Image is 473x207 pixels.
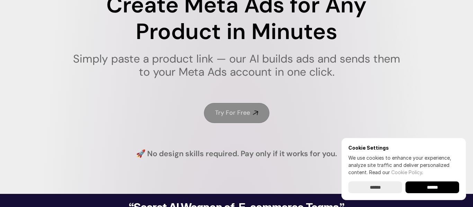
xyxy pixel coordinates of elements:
[369,169,423,175] span: Read our .
[204,103,269,123] a: Try For Free
[136,149,337,159] h4: 🚀 No design skills required. Pay only if it works for you.
[391,169,422,175] a: Cookie Policy
[69,52,405,79] h1: Simply paste a product link — our AI builds ads and sends them to your Meta Ads account in one cl...
[215,109,250,117] h4: Try For Free
[348,154,459,176] p: We use cookies to enhance your experience, analyze site traffic and deliver personalized content.
[348,145,459,151] h6: Cookie Settings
